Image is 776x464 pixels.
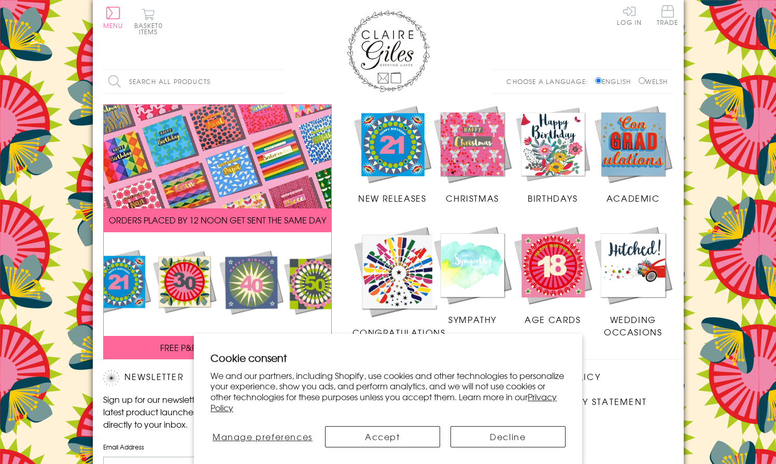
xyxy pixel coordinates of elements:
[352,225,446,339] a: Congratulations
[506,77,593,86] p: Choose a language:
[213,430,313,443] span: Manage preferences
[518,395,647,409] a: Accessibility Statement
[103,7,123,29] button: Menu
[358,192,426,204] span: New Releases
[593,225,673,338] a: Wedding Occasions
[513,104,593,205] a: Birthdays
[325,426,440,447] button: Accept
[352,104,433,205] a: New Releases
[617,5,642,25] a: Log In
[274,70,285,93] input: Search
[210,426,314,447] button: Manage preferences
[639,77,668,86] label: Welsh
[432,225,513,326] a: Sympathy
[639,77,645,84] input: Welsh
[109,214,326,226] span: ORDERS PLACED BY 12 NOON GET SENT THE SAME DAY
[347,10,430,92] img: Claire Giles Greetings Cards
[606,192,660,204] span: Academic
[450,426,566,447] button: Decline
[352,326,446,339] span: Congratulations
[595,77,602,84] input: English
[528,192,577,204] span: Birthdays
[657,5,679,25] span: Trade
[432,104,513,205] a: Christmas
[525,313,581,326] span: Age Cards
[593,104,673,205] a: Academic
[513,225,593,326] a: Age Cards
[604,313,662,338] span: Wedding Occasions
[446,192,499,204] span: Christmas
[103,21,123,30] span: Menu
[210,390,557,414] a: Privacy Policy
[595,77,636,86] label: English
[134,8,163,35] button: Basket0 items
[103,370,279,386] h2: Newsletter
[657,5,679,27] a: Trade
[139,21,163,36] span: 0 items
[160,341,274,354] span: FREE P&P ON ALL UK ORDERS
[448,313,497,326] span: Sympathy
[103,70,285,93] input: Search all products
[103,442,279,452] label: Email Address
[210,350,566,365] h2: Cookie consent
[103,393,279,430] p: Sign up for our newsletter to receive the latest product launches, news and offers directly to yo...
[210,370,566,413] p: We and our partners, including Shopify, use cookies and other technologies to personalize your ex...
